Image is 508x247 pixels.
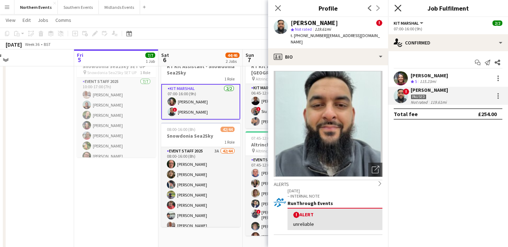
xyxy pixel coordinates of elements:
span: Edit [23,17,31,23]
button: Midlands Events [99,0,140,14]
span: Week 36 [23,42,41,47]
app-job-card: 08:00-16:00 (8h)42/44Snowdonia Sea2Sky1 RoleEvent Staff 20253A42/4408:00-16:00 (8h)[PERSON_NAME][... [161,122,240,227]
h3: Snowdonia Sea2Sky SET UP [77,63,156,70]
div: 07:00-16:00 (9h) [394,26,502,31]
span: 6 [160,56,169,64]
span: View [6,17,16,23]
span: 42/44 [220,127,235,132]
span: 5 [76,56,83,64]
div: Alerts [274,180,382,187]
div: Alert [293,211,377,218]
span: ! [173,108,177,112]
div: [PERSON_NAME] [291,20,338,26]
h3: RT Kit Assistant - Snowdonia Sea2Sky [161,63,240,76]
div: Paused [411,94,427,100]
app-job-card: 06:45-12:00 (5h15m)3/3RT Kit Assistant - [GEOGRAPHIC_DATA] 10k Altrincham 10k1 RoleKit Marshal3/3... [246,53,325,128]
span: ! [376,20,382,26]
div: BST [44,42,51,47]
p: – INTERNAL NOTE [288,193,382,199]
div: [PERSON_NAME] [411,87,448,93]
div: RunThrough Events [288,200,382,206]
div: 115.23mi [418,79,437,85]
span: Comms [55,17,71,23]
div: [PERSON_NAME] [411,72,448,79]
span: 2/2 [492,20,502,26]
h3: Profile [268,4,388,13]
a: Edit [20,16,34,25]
a: Comms [53,16,74,25]
span: 119.61mi [313,26,332,32]
div: 119.61mi [429,100,448,105]
button: Northern Events [14,0,58,14]
span: 08:00-16:00 (8h) [167,127,195,132]
span: ! [293,212,300,218]
span: 1 Role [224,139,235,145]
span: Sat [161,52,169,58]
span: Jobs [38,17,48,23]
span: Snowdonia Sea2Sky SET UP [87,70,137,75]
div: unreliable [293,221,377,227]
span: ! [256,107,261,111]
div: Open photos pop-in [368,163,382,177]
span: 7 [244,56,254,64]
span: 1 Role [140,70,150,75]
h3: Snowdonia Sea2Sky [161,133,240,139]
span: 07:45-12:00 (4h15m) [251,135,288,141]
span: Kit Marshal [394,20,419,26]
div: 2 Jobs [226,59,239,64]
h3: Altrincham 10k [246,141,325,148]
span: | [EMAIL_ADDRESS][DOMAIN_NAME] [291,33,380,44]
span: 1 Role [224,76,235,82]
p: [DATE] [288,188,382,193]
img: Crew avatar or photo [274,71,382,177]
span: ! [403,89,409,95]
a: View [3,16,18,25]
h3: Job Fulfilment [388,4,508,13]
div: [DATE] [6,41,22,48]
span: Sun [246,52,254,58]
span: Altrincham 10k [256,76,284,82]
app-job-card: 10:00-17:00 (7h)7/7Snowdonia Sea2Sky SET UP Snowdonia Sea2Sky SET UP1 RoleEvent Staff 20257/710:0... [77,53,156,157]
div: £254.00 [478,110,497,118]
app-card-role: Kit Marshal2/207:00-16:00 (9h)[PERSON_NAME]![PERSON_NAME] [161,84,240,120]
app-card-role: Kit Marshal3/306:45-12:00 (5h15m)[PERSON_NAME]!Siu [PERSON_NAME][PERSON_NAME] [246,84,325,128]
span: Not rated [295,26,312,32]
span: 7/7 [145,53,155,58]
div: Not rated [411,100,429,105]
app-job-card: 07:00-16:00 (9h)2/2RT Kit Assistant - Snowdonia Sea2Sky1 RoleKit Marshal2/207:00-16:00 (9h)[PERSO... [161,53,240,120]
h3: RT Kit Assistant - [GEOGRAPHIC_DATA] 10k [246,63,325,76]
div: Confirmed [388,34,508,51]
app-job-card: 07:45-12:00 (4h15m)68/69Altrincham 10k Altrincham 10k1 RoleEvents (Event Staff)12A68/6907:45-12:0... [246,131,325,236]
span: t. [PHONE_NUMBER] [291,33,327,38]
app-card-role: Event Staff 20257/710:00-17:00 (7h)[PERSON_NAME][PERSON_NAME][PERSON_NAME][PERSON_NAME][PERSON_NA... [77,78,156,163]
span: Altrincham 10k [256,148,284,153]
button: Kit Marshal [394,20,424,26]
div: Bio [268,48,388,65]
span: 44/46 [225,53,240,58]
a: Jobs [35,16,51,25]
span: 5 [415,79,417,84]
button: Southern Events [58,0,99,14]
div: 1 Job [146,59,155,64]
div: Total fee [394,110,418,118]
span: ! [256,210,261,214]
span: Fri [77,52,83,58]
